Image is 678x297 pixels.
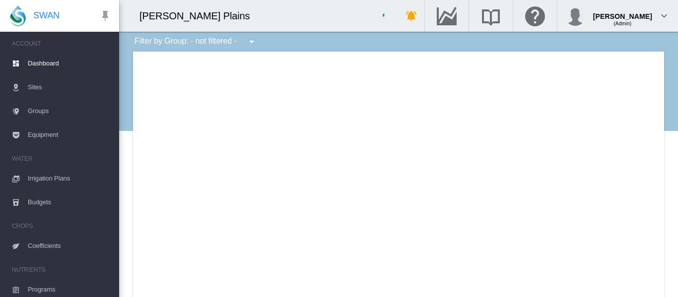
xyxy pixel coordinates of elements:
[33,9,60,22] span: SWAN
[613,21,631,26] span: (Admin)
[435,10,459,22] md-icon: Go to the Data Hub
[12,218,111,234] span: CROPS
[99,10,111,22] md-icon: icon-pin
[12,36,111,52] span: ACCOUNT
[139,9,259,23] div: [PERSON_NAME] Plains
[28,52,111,75] span: Dashboard
[127,32,265,52] div: Filter by Group: - not filtered -
[246,36,258,48] md-icon: icon-menu-down
[479,10,503,22] md-icon: Search the knowledge base
[10,5,26,26] img: SWAN-Landscape-Logo-Colour-drop.png
[593,7,652,17] div: [PERSON_NAME]
[565,6,585,26] img: profile.jpg
[12,151,111,167] span: WATER
[28,190,111,214] span: Budgets
[523,10,547,22] md-icon: Click here for help
[12,262,111,278] span: NUTRIENTS
[402,6,421,26] button: icon-bell-ring
[28,75,111,99] span: Sites
[28,167,111,190] span: Irrigation Plans
[658,10,670,22] md-icon: icon-chevron-down
[28,99,111,123] span: Groups
[28,234,111,258] span: Coefficients
[406,10,417,22] md-icon: icon-bell-ring
[28,123,111,147] span: Equipment
[242,32,262,52] button: icon-menu-down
